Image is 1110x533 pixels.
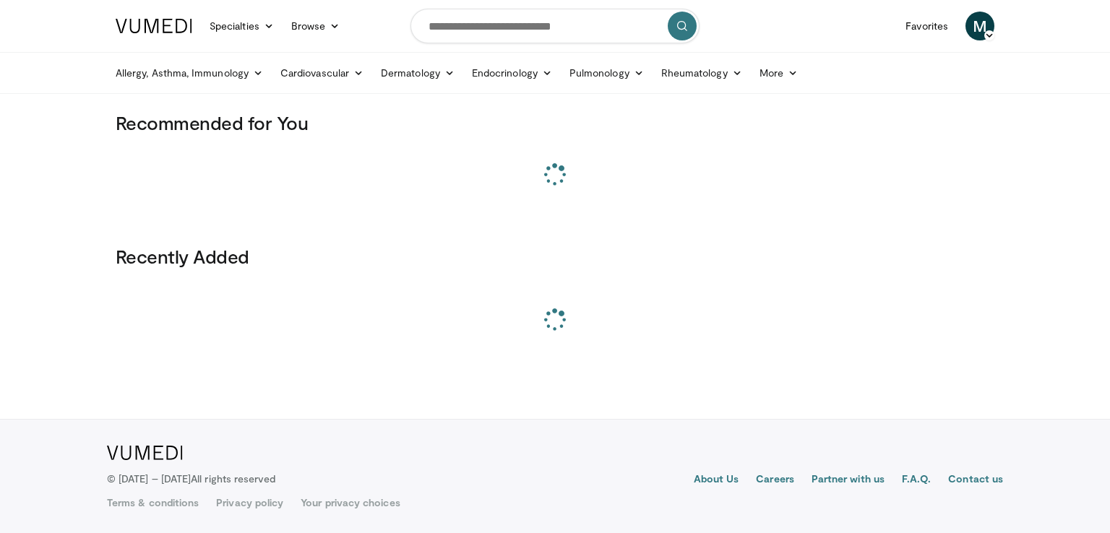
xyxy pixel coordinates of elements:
a: Favorites [897,12,957,40]
a: Browse [283,12,349,40]
h3: Recommended for You [116,111,994,134]
h3: Recently Added [116,245,994,268]
a: Cardiovascular [272,58,372,87]
a: Allergy, Asthma, Immunology [107,58,272,87]
a: Contact us [948,472,1003,489]
a: About Us [694,472,739,489]
img: VuMedi Logo [107,446,183,460]
a: Partner with us [812,472,885,489]
a: More [751,58,806,87]
span: All rights reserved [191,472,275,485]
img: VuMedi Logo [116,19,192,33]
a: Specialties [201,12,283,40]
a: Your privacy choices [301,495,400,510]
a: Pulmonology [561,58,653,87]
a: Endocrinology [463,58,561,87]
a: M [965,12,994,40]
a: Careers [756,472,794,489]
p: © [DATE] – [DATE] [107,472,276,486]
a: Privacy policy [216,495,283,510]
a: Rheumatology [653,58,751,87]
a: F.A.Q. [902,472,931,489]
a: Dermatology [372,58,463,87]
a: Terms & conditions [107,495,199,510]
input: Search topics, interventions [410,9,700,43]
